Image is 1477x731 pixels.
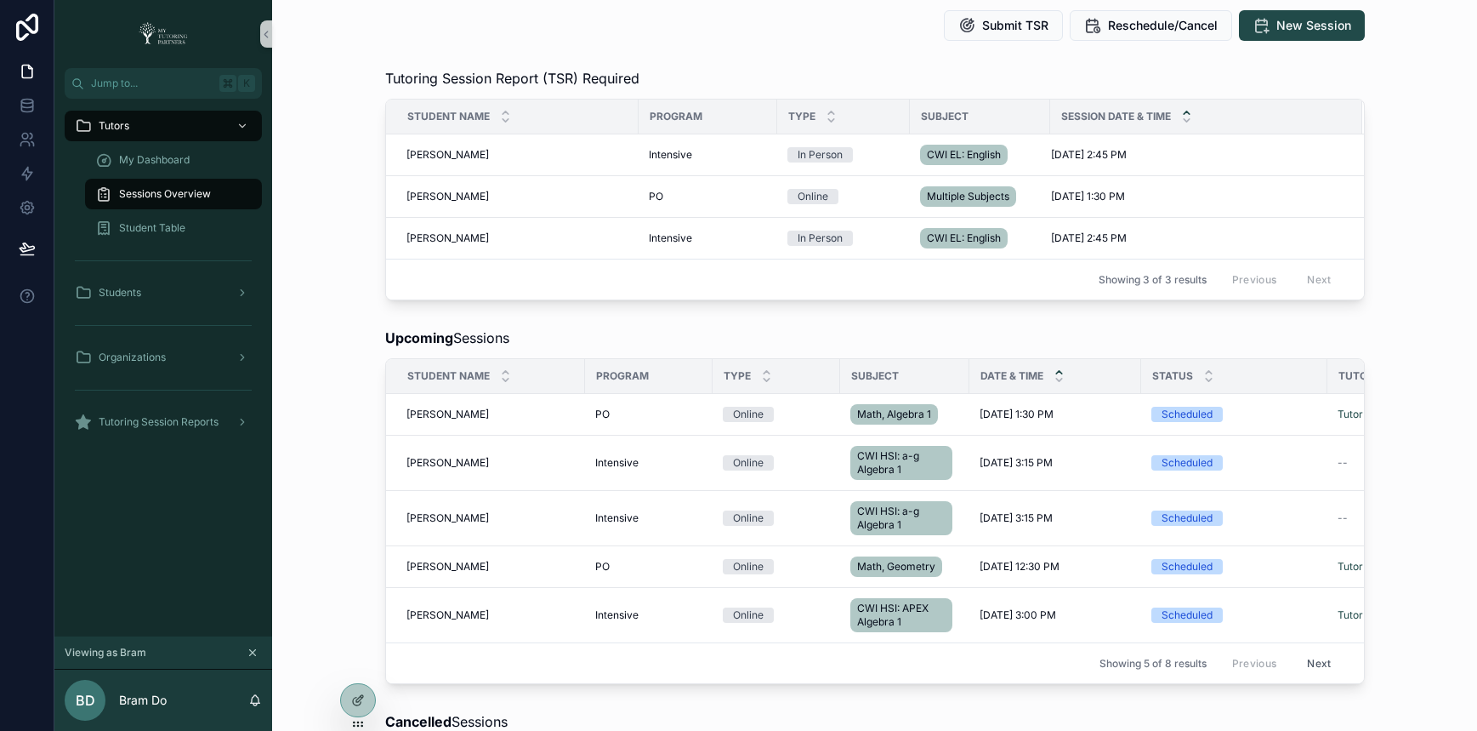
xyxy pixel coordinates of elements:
span: Tutor Session Link [1338,369,1447,383]
div: Online [733,455,764,471]
span: Math, Geometry [857,560,935,574]
span: Student Table [119,221,185,235]
div: In Person [798,231,843,246]
span: Program [650,110,702,123]
span: -- [1338,511,1348,525]
span: Intensive [649,148,692,162]
div: Scheduled [1162,559,1213,574]
div: Online [798,189,828,204]
span: Student Name [407,110,490,123]
span: Tutoring Session Report (TSR) Required [385,68,639,89]
span: [PERSON_NAME] [406,560,489,574]
span: Date & Time [980,369,1043,383]
span: Status [1152,369,1193,383]
span: CWI HSI: APEX Algebra 1 [857,602,946,629]
span: [DATE] 12:30 PM [980,560,1059,574]
a: Tutors [65,111,262,141]
span: CWI EL: English [927,148,1001,162]
strong: Cancelled [385,713,452,730]
span: Multiple Subjects [927,190,1009,203]
div: Online [733,407,764,422]
a: Organizations [65,342,262,373]
strong: Upcoming [385,329,453,346]
span: [DATE] 3:15 PM [980,511,1053,525]
span: Organizations [99,351,166,364]
button: Reschedule/Cancel [1070,10,1232,41]
span: Tutoring Session Reports [99,415,219,429]
span: [DATE] 1:30 PM [1051,190,1125,203]
button: Jump to...K [65,68,262,99]
button: New Session [1239,10,1365,41]
span: [PERSON_NAME] [406,456,489,470]
span: BD [76,690,95,711]
span: [DATE] 3:15 PM [980,456,1053,470]
span: Intensive [595,608,639,622]
span: Showing 3 of 3 results [1099,273,1207,287]
span: CWI HSI: a-g Algebra 1 [857,505,946,532]
button: Submit TSR [944,10,1063,41]
div: Scheduled [1162,608,1213,623]
span: Subject [851,369,899,383]
div: Online [733,559,764,574]
a: My Dashboard [85,145,262,175]
span: New Session [1276,17,1351,34]
span: Tutors [99,119,129,133]
div: Scheduled [1162,511,1213,526]
img: App logo [133,20,193,48]
span: Intensive [595,456,639,470]
span: Students [99,286,141,300]
span: Reschedule/Cancel [1108,17,1218,34]
a: Student Table [85,213,262,243]
span: CWI EL: English [927,231,1001,245]
span: PO [595,560,610,574]
span: Type [788,110,815,123]
span: Program [596,369,649,383]
span: -- [1338,456,1348,470]
span: Session Date & Time [1061,110,1171,123]
a: Students [65,277,262,308]
span: [DATE] 2:45 PM [1051,231,1127,245]
span: Submit TSR [982,17,1048,34]
span: [DATE] 1:30 PM [980,408,1054,421]
span: Student Name [407,369,490,383]
span: CWI HSI: a-g Algebra 1 [857,449,946,477]
div: Scheduled [1162,455,1213,471]
span: K [240,77,253,90]
span: PO [595,408,610,421]
a: Tutor Link [1338,408,1386,420]
span: [PERSON_NAME] [406,608,489,622]
span: Sessions [385,328,509,348]
div: Online [733,511,764,526]
span: [PERSON_NAME] [406,190,489,203]
a: Tutoring Session Reports [65,407,262,437]
span: [PERSON_NAME] [406,408,489,421]
span: Math, Algebra 1 [857,408,931,421]
span: [DATE] 2:45 PM [1051,148,1127,162]
div: Online [733,608,764,623]
div: In Person [798,147,843,163]
span: [PERSON_NAME] [406,231,489,245]
span: PO [649,190,663,203]
span: [DATE] 3:00 PM [980,608,1056,622]
span: Showing 5 of 8 results [1099,657,1207,671]
span: Intensive [595,511,639,525]
span: Viewing as Bram [65,646,146,660]
a: Tutor Link [1338,608,1386,621]
a: Tutor Link [1338,560,1386,573]
a: Sessions Overview [85,179,262,209]
span: Jump to... [91,77,213,90]
p: Bram Do [119,692,167,709]
div: Scheduled [1162,407,1213,422]
span: Intensive [649,231,692,245]
span: Subject [921,110,969,123]
span: [PERSON_NAME] [406,148,489,162]
span: My Dashboard [119,153,190,167]
div: scrollable content [54,99,272,460]
button: Next [1295,650,1343,677]
span: [PERSON_NAME] [406,511,489,525]
span: Sessions Overview [119,187,211,201]
span: Type [724,369,751,383]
